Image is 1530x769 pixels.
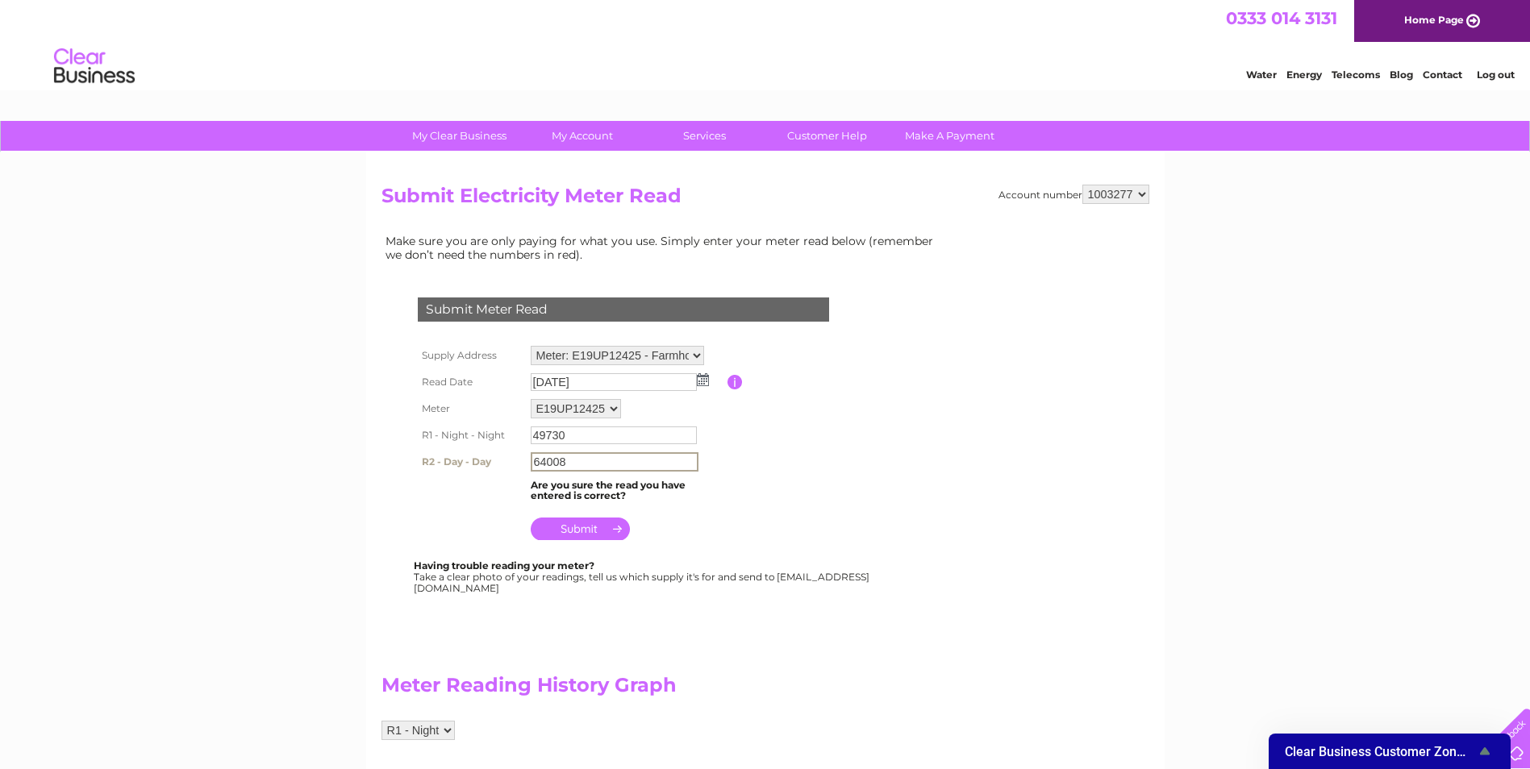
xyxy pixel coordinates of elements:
img: logo.png [53,42,135,91]
td: Are you sure the read you have entered is correct? [527,476,727,506]
th: R1 - Night - Night [414,422,527,448]
div: Clear Business is a trading name of Verastar Limited (registered in [GEOGRAPHIC_DATA] No. 3667643... [385,9,1147,78]
img: ... [697,373,709,386]
a: Blog [1390,69,1413,81]
a: Energy [1286,69,1322,81]
div: Take a clear photo of your readings, tell us which supply it's for and send to [EMAIL_ADDRESS][DO... [414,560,872,593]
a: Log out [1477,69,1515,81]
div: Account number [998,185,1149,204]
td: Make sure you are only paying for what you use. Simply enter your meter read below (remember we d... [381,231,946,264]
a: Make A Payment [883,121,1016,151]
h2: Meter Reading History Graph [381,674,946,705]
th: R2 - Day - Day [414,448,527,476]
div: Submit Meter Read [418,297,829,322]
th: Read Date [414,369,527,395]
a: 0333 014 3131 [1226,8,1337,28]
input: Submit [531,518,630,540]
a: My Account [515,121,648,151]
th: Meter [414,395,527,422]
a: Services [638,121,771,151]
a: My Clear Business [393,121,526,151]
input: Information [727,375,743,389]
a: Telecoms [1332,69,1380,81]
h2: Submit Electricity Meter Read [381,185,1149,215]
a: Water [1246,69,1277,81]
b: Having trouble reading your meter? [414,559,594,572]
a: Customer Help [761,121,894,151]
span: Clear Business Customer Zone Survey [1285,744,1475,759]
a: Contact [1423,69,1462,81]
th: Supply Address [414,342,527,369]
button: Show survey - Clear Business Customer Zone Survey [1285,742,1495,761]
